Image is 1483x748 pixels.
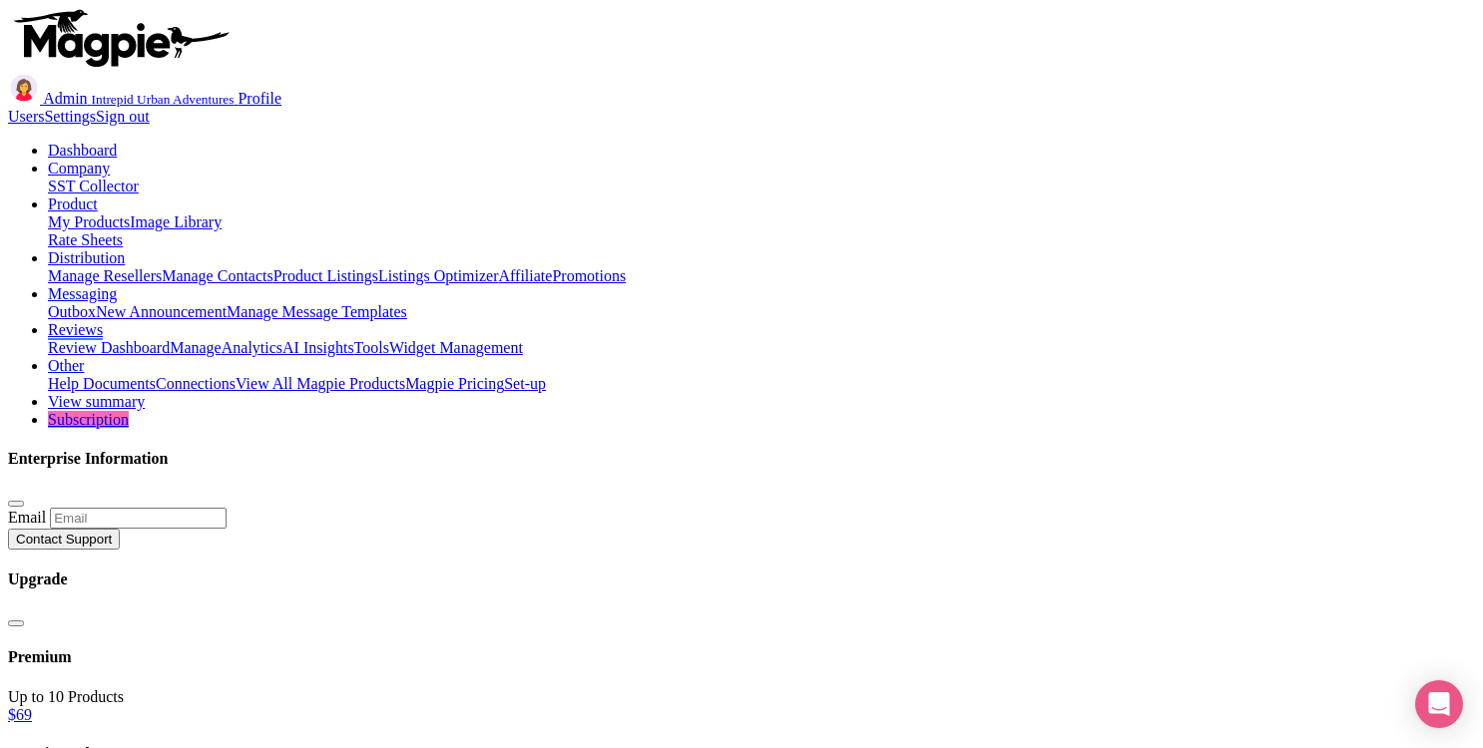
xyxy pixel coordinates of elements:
small: Intrepid Urban Adventures [92,92,235,107]
a: Help Documents [48,375,156,392]
a: View All Magpie Products [236,375,405,392]
a: Widget Management [389,339,523,356]
a: Tools [354,339,389,356]
h4: Upgrade [8,570,1475,588]
a: Profile [238,90,281,107]
label: Email [8,509,46,526]
a: Messaging [48,285,117,302]
a: Company [48,160,110,177]
a: Affiliate [499,267,553,284]
a: AI Insights [282,339,354,356]
a: Dashboard [48,142,117,159]
a: Manage Contacts [162,267,273,284]
button: Contact Support [8,529,120,550]
a: Set-up [504,375,546,392]
a: Other [48,357,84,374]
a: Manage Resellers [48,267,162,284]
a: Subscription [48,411,129,428]
a: Distribution [48,249,125,266]
a: SST Collector [48,178,139,194]
a: Image Library [130,213,222,230]
a: View summary [48,393,145,410]
div: Up to 10 Products [8,688,1475,706]
a: Connections [156,375,236,392]
h4: Premium [8,648,1475,666]
a: Product [48,195,98,212]
span: Admin [43,90,87,107]
a: My Products [48,213,130,230]
a: Review Dashboard [48,339,170,356]
a: Manage [170,339,222,356]
a: Settings [44,108,96,125]
a: Analytics [222,339,282,356]
a: New Announcement [96,303,227,320]
a: Product Listings [273,267,378,284]
a: Listings Optimizer [378,267,498,284]
div: Open Intercom Messenger [1415,680,1463,728]
a: Manage Message Templates [227,303,407,320]
h4: Enterprise Information [8,450,1475,468]
input: Email [50,508,227,529]
button: Close [8,620,24,626]
a: Users [8,108,44,125]
a: Magpie Pricing [405,375,504,392]
button: Close [8,501,24,507]
a: Promotions [552,267,626,284]
img: logo-ab69f6fb50320c5b225c76a69d11143b.png [8,8,233,68]
a: Outbox [48,303,96,320]
a: Admin Intrepid Urban Adventures [8,90,238,107]
a: Sign out [96,108,150,125]
a: Reviews [48,321,103,340]
a: $69 [8,706,32,723]
a: Rate Sheets [48,231,123,248]
img: avatar_key_member-9c1dde93af8b07d7383eb8b5fb890c87.png [8,72,40,104]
